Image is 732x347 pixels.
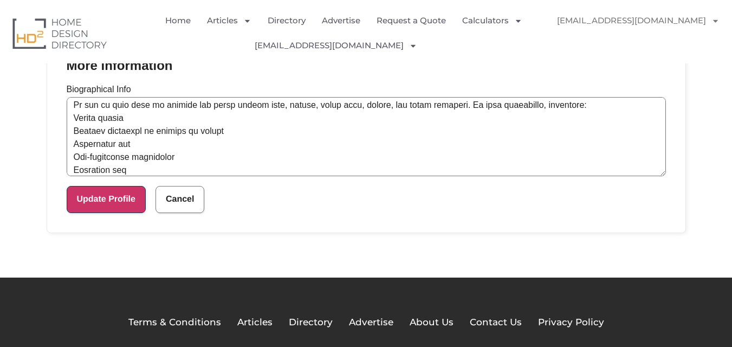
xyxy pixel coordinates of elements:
[546,33,571,57] img: Cash For Cars Adelaide
[237,316,273,330] a: Articles
[425,33,450,57] img: Cash For Cars Adelaide
[67,85,666,94] label: Biographical Info
[322,8,360,33] a: Advertise
[207,8,251,33] a: Articles
[67,186,146,213] button: Submit the update profile form
[546,8,724,57] nav: Menu
[128,316,221,330] a: Terms & Conditions
[410,316,454,330] a: About Us
[470,316,522,330] a: Contact Us
[268,8,306,33] a: Directory
[150,8,546,58] nav: Menu
[165,8,191,33] a: Home
[349,316,393,330] a: Advertise
[546,8,730,33] a: [EMAIL_ADDRESS][DOMAIN_NAME]
[255,33,417,58] a: [EMAIL_ADDRESS][DOMAIN_NAME]
[289,316,333,330] a: Directory
[538,316,604,330] a: Privacy Policy
[462,8,522,33] a: Calculators
[377,8,446,33] a: Request a Quote
[156,186,204,213] button: Cancel changes and return to the account page
[67,56,173,75] h2: More Information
